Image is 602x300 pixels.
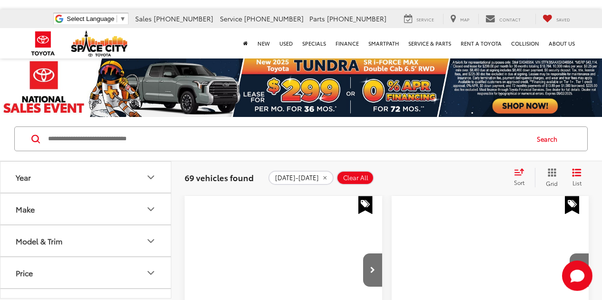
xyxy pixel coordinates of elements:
span: 69 vehicles found [185,172,254,183]
a: Used [275,28,297,58]
span: [DATE]-[DATE] [275,174,319,182]
span: List [572,179,582,187]
a: Specials [297,28,331,58]
a: About Us [544,28,580,58]
span: Map [460,16,469,22]
span: Contact [499,16,521,22]
a: Service & Parts [404,28,456,58]
a: Home [238,28,253,58]
span: Service [220,14,242,23]
span: ▼ [119,15,126,22]
a: Map [443,14,476,24]
span: Parts [309,14,325,23]
a: Contact [478,14,528,24]
span: Grid [546,179,558,187]
span: Special [358,196,373,214]
button: Next image [363,253,382,287]
div: Make [16,204,35,213]
button: List View [565,168,589,187]
div: Price [16,268,33,277]
button: MakeMake [0,194,172,224]
span: Service [416,16,434,22]
div: Price [145,267,157,279]
span: [PHONE_NUMBER] [154,14,213,23]
span: Clear All [343,174,368,182]
span: [PHONE_NUMBER] [244,14,304,23]
a: Collision [506,28,544,58]
button: PricePrice [0,257,172,288]
div: Year [145,172,157,183]
svg: Start Chat [562,261,592,291]
span: Sales [135,14,152,23]
a: My Saved Vehicles [535,14,577,24]
a: Service [397,14,441,24]
button: Clear All [336,171,374,185]
button: YearYear [0,162,172,193]
button: Next image [570,253,589,287]
div: Make [145,203,157,215]
span: Sort [514,178,524,186]
div: Model & Trim [145,235,157,247]
span: Saved [556,16,570,22]
span: Special [565,196,579,214]
button: Model & TrimModel & Trim [0,225,172,256]
input: Search by Make, Model, or Keyword [47,127,528,150]
span: Select Language [67,15,114,22]
a: Select Language​ [67,15,126,22]
div: Model & Trim [16,236,62,245]
a: Rent a Toyota [456,28,506,58]
button: Search [528,127,571,151]
div: Year [16,173,31,182]
a: SmartPath [364,28,404,58]
button: Grid View [535,168,565,187]
button: Select sort value [509,168,535,187]
button: remove 2024-2025 [268,171,334,185]
a: New [253,28,275,58]
span: [PHONE_NUMBER] [327,14,386,23]
img: Space City Toyota [71,30,128,57]
button: Toggle Chat Window [562,261,592,291]
a: Finance [331,28,364,58]
img: Toyota [25,28,61,59]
